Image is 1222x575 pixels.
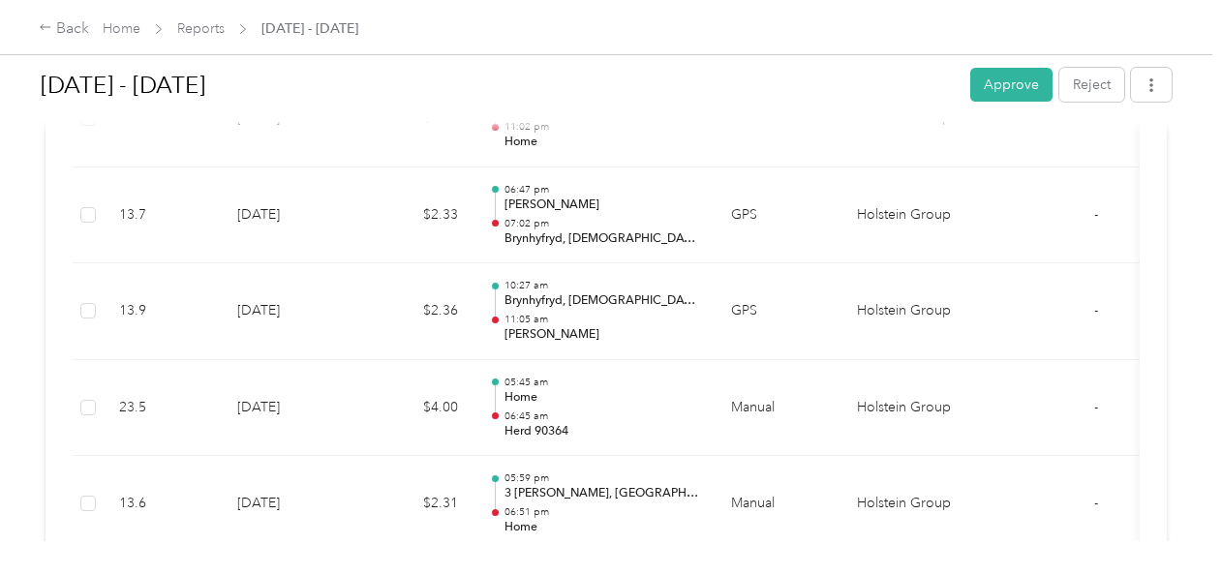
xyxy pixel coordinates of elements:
p: Brynhyfryd, [DEMOGRAPHIC_DATA], [GEOGRAPHIC_DATA], [GEOGRAPHIC_DATA] [504,230,700,248]
button: Reject [1059,68,1124,102]
td: [DATE] [222,360,357,457]
button: Approve [970,68,1053,102]
span: [DATE] - [DATE] [261,18,358,39]
p: 06:51 pm [504,505,700,519]
span: - [1094,302,1098,318]
p: Herd 90364 [504,423,700,440]
p: 05:45 am [504,376,700,389]
td: Holstein Group [841,167,987,264]
td: [DATE] [222,456,357,553]
td: 23.5 [104,360,222,457]
td: Holstein Group [841,456,987,553]
div: Back [39,17,89,41]
h1: Aug 1 - 31, 2025 [41,62,957,108]
p: 3 [PERSON_NAME], [GEOGRAPHIC_DATA], [GEOGRAPHIC_DATA] [504,485,700,502]
td: Manual [716,456,841,553]
p: Home [504,519,700,536]
p: 10:27 am [504,279,700,292]
td: Holstein Group [841,263,987,360]
p: 11:05 am [504,313,700,326]
p: [PERSON_NAME] [504,197,700,214]
td: [DATE] [222,263,357,360]
span: - [1094,399,1098,415]
td: $4.00 [357,360,474,457]
a: Reports [177,20,225,37]
td: GPS [716,263,841,360]
td: $2.33 [357,167,474,264]
p: 07:02 pm [504,217,700,230]
td: GPS [716,167,841,264]
p: 05:59 pm [504,471,700,485]
p: 06:47 pm [504,183,700,197]
td: 13.6 [104,456,222,553]
td: Holstein Group [841,360,987,457]
td: 13.9 [104,263,222,360]
td: [DATE] [222,167,357,264]
td: $2.31 [357,456,474,553]
td: $2.36 [357,263,474,360]
td: 13.7 [104,167,222,264]
td: Manual [716,360,841,457]
span: - [1094,206,1098,223]
p: Home [504,389,700,407]
iframe: Everlance-gr Chat Button Frame [1114,467,1222,575]
p: [PERSON_NAME] [504,326,700,344]
a: Home [103,20,140,37]
p: 06:45 am [504,409,700,423]
p: Home [504,134,700,151]
p: Brynhyfryd, [DEMOGRAPHIC_DATA], [GEOGRAPHIC_DATA], [GEOGRAPHIC_DATA] [504,292,700,310]
span: - [1094,495,1098,511]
